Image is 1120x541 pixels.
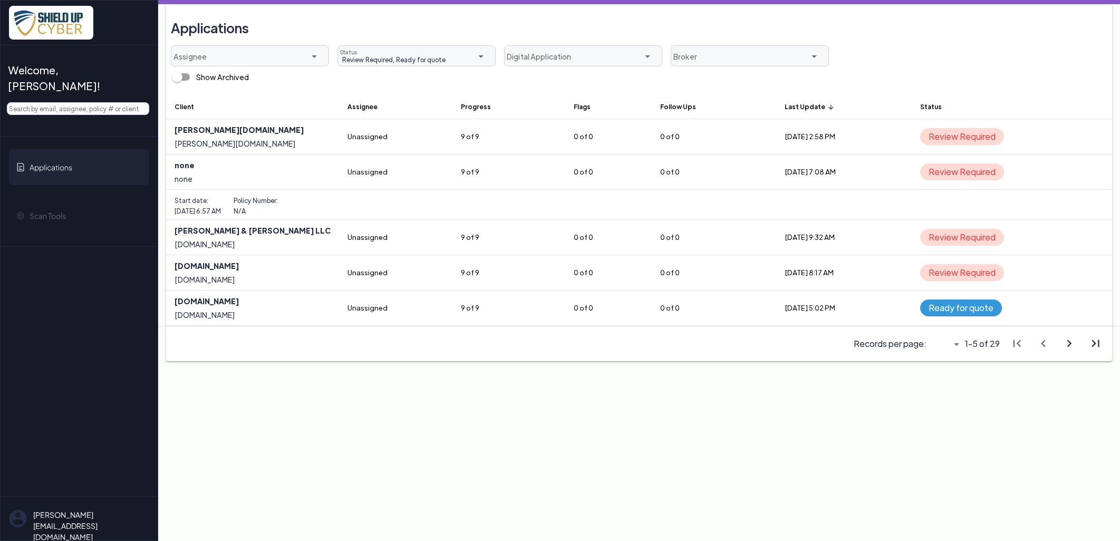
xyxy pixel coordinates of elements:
td: Unassigned [339,154,452,190]
i: first_page [1010,336,1024,351]
i: arrow_drop_down [641,50,654,63]
td: 0 of 0 [652,255,776,291]
td: Unassigned [339,119,452,154]
td: 9 of 9 [452,255,565,291]
span: Review Required [920,163,1004,180]
td: 0 of 0 [652,220,776,255]
th: Client [166,94,339,119]
td: 9 of 9 [452,291,565,326]
td: [DATE] 8:17 AM [776,255,912,291]
span: Scan Tools [30,210,66,221]
a: Applications [9,149,149,185]
i: arrow_drop_down [308,50,321,63]
i: chevron_left [1036,336,1050,351]
td: 0 of 0 [652,154,776,190]
th: Progress [452,94,565,119]
td: 0 of 0 [652,119,776,154]
td: 0 of 0 [565,291,652,326]
th: Assignee [339,94,452,119]
span: Review Required [920,264,1004,281]
td: Unassigned [339,291,452,326]
a: Welcome, [PERSON_NAME]! [9,58,149,98]
th: Status [912,94,1112,119]
td: Unassigned [339,255,452,291]
th: Last Update [776,94,912,119]
span: Review Required [920,229,1004,246]
td: 9 of 9 [452,119,565,154]
input: Search by email, assignee, policy # or client [7,102,149,115]
td: 9 of 9 [452,220,565,255]
div: Show Archived [167,66,249,88]
td: [DATE] 5:02 PM [776,291,912,326]
td: [DATE] 7:08 AM [776,154,912,190]
th: Follow Ups [652,94,776,119]
a: Scan Tools [9,198,149,234]
span: Review Required [920,128,1004,145]
span: Welcome, [PERSON_NAME]! [8,62,141,94]
th: Flags [565,94,652,119]
span: Records per page: [854,337,926,350]
td: 0 of 0 [652,291,776,326]
td: 0 of 0 [565,119,652,154]
span: 1-5 of 29 [965,337,1000,350]
img: x7pemu0IxLxkcbZJZdzx2HwkaHwO9aaLS0XkQIJL.png [9,6,93,40]
i: arrow_upward [827,103,835,111]
h3: Applications [171,15,249,41]
span: Review Required, Ready for quote [338,55,446,64]
img: gear-icon.svg [16,211,25,220]
i: chevron_right [1062,336,1076,351]
img: application-icon.svg [16,163,25,171]
td: 0 of 0 [565,255,652,291]
td: 9 of 9 [452,154,565,190]
span: Applications [30,162,72,173]
td: 0 of 0 [565,154,652,190]
i: arrow_drop_down [950,338,963,351]
i: last_page [1088,336,1102,351]
td: 0 of 0 [565,220,652,255]
td: [DATE] 9:32 AM [776,220,912,255]
i: arrow_drop_down [808,50,820,63]
img: su-uw-user-icon.svg [9,509,27,528]
td: Unassigned [339,220,452,255]
td: [DATE] 2:58 PM [776,119,912,154]
span: Ready for quote [920,300,1002,316]
i: arrow_drop_down [475,50,487,63]
div: Show Archived [196,72,249,83]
